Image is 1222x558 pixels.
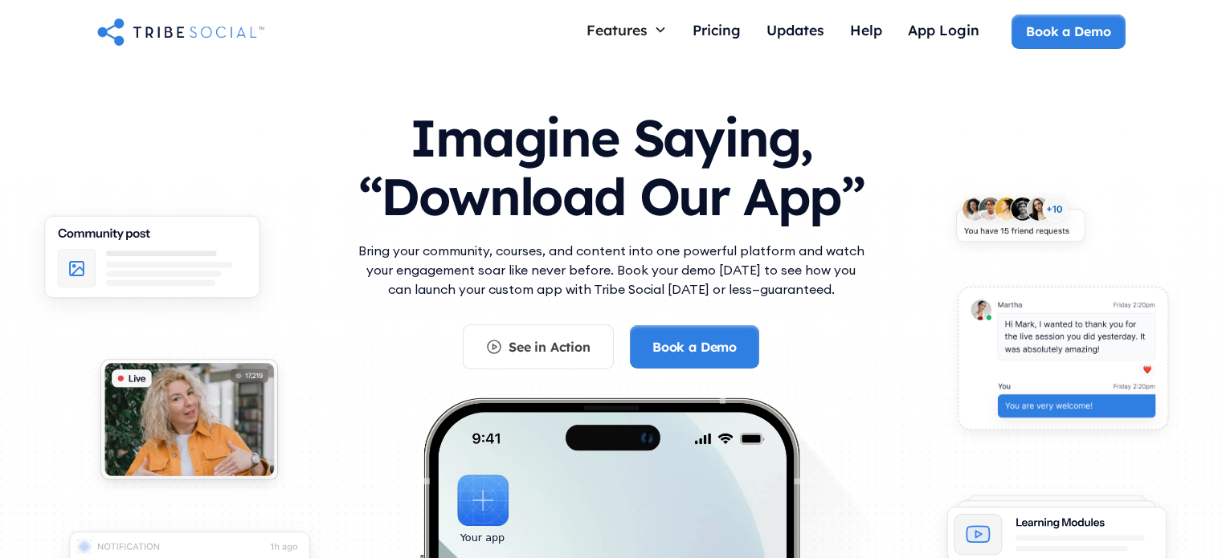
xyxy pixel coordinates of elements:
a: Updates [754,14,837,49]
p: Bring your community, courses, and content into one powerful platform and watch your engagement s... [354,241,868,299]
img: An illustration of New friends requests [941,185,1100,261]
div: Pricing [693,21,741,39]
a: Book a Demo [1012,14,1125,48]
div: See in Action [509,338,591,356]
img: An illustration of Live video [85,348,293,499]
div: Help [850,21,882,39]
a: Help [837,14,895,49]
img: An illustration of chat [941,275,1185,451]
div: Updates [766,21,824,39]
img: An illustration of Community Feed [24,202,280,324]
a: Book a Demo [630,325,759,369]
div: Features [574,14,680,45]
div: App Login [908,21,979,39]
a: App Login [895,14,992,49]
h1: Imagine Saying, “Download Our App” [354,92,868,234]
a: Pricing [680,14,754,49]
div: Features [586,21,648,39]
a: home [97,15,264,47]
a: See in Action [463,324,614,369]
div: Your app [460,529,505,547]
